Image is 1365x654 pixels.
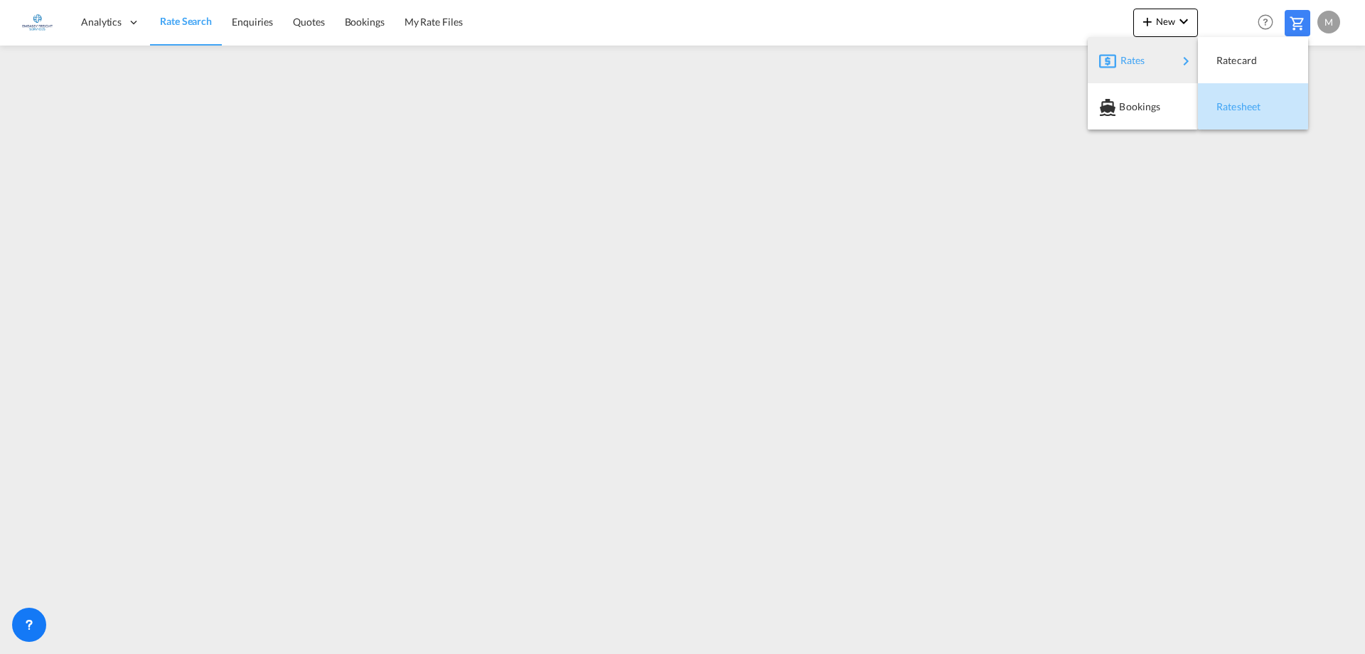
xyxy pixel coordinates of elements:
[1099,89,1187,125] div: Bookings
[1088,83,1198,130] button: Bookings
[1120,46,1137,75] span: Rates
[1216,93,1232,121] span: Ratesheet
[1216,46,1232,75] span: Ratecard
[1119,93,1135,121] span: Bookings
[1177,53,1194,70] md-icon: icon-chevron-right
[1209,89,1297,125] div: Ratesheet
[1209,43,1297,78] div: Ratecard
